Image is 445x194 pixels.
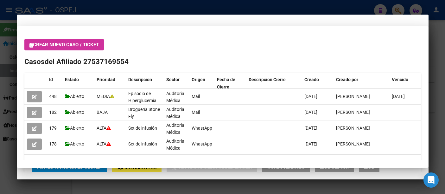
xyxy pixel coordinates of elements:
datatable-header-cell: Prioridad [94,73,126,94]
span: Sin Certificado Discapacidad [179,165,252,171]
span: BAJA [97,110,108,115]
datatable-header-cell: Estado [62,73,94,94]
span: Origen [192,77,205,82]
span: Droguería Stone Fly [128,107,160,119]
span: Mail [192,94,200,99]
span: [DATE] [304,126,317,131]
span: [DATE] [304,94,317,99]
span: Set de infusión [128,141,157,146]
div: 4 total [24,155,421,171]
span: WhastApp [192,126,212,131]
span: 448 [49,94,57,99]
div: Open Intercom Messenger [423,172,439,188]
span: 182 [49,110,57,115]
span: Creado [304,77,319,82]
span: ABM Rápido [320,165,349,171]
datatable-header-cell: Id [47,73,62,94]
span: Auditoría Médica [166,107,184,119]
span: Abierto [65,126,84,131]
datatable-header-cell: Fecha de Cierre [214,73,246,94]
span: [PERSON_NAME] [336,126,370,131]
span: Crear nuevo caso / ticket [29,42,99,48]
datatable-header-cell: Creado por [334,73,389,94]
span: ALTA [97,141,111,146]
span: Prioridad [97,77,115,82]
datatable-header-cell: Descripcion [126,73,164,94]
span: [DATE] [392,94,405,99]
span: [DATE] [304,110,317,115]
span: Vencido [392,77,408,82]
span: Auditoría Médica [166,91,184,103]
span: Id [49,77,53,82]
datatable-header-cell: Descripcion Cierre [246,73,302,94]
span: Auditoría Médica [166,139,184,151]
h2: Casos [24,56,421,67]
span: [DATE] [304,141,317,146]
span: Enviar Credencial Digital [37,165,102,171]
span: Fecha de Cierre [217,77,235,89]
span: [PERSON_NAME] [336,141,370,146]
span: Episodio de Hiperglucemia [128,91,156,103]
span: Movimientos [124,165,156,171]
datatable-header-cell: Origen [189,73,214,94]
button: Crear nuevo caso / ticket [24,39,104,50]
span: Auditoría Médica [166,123,184,135]
span: Crear Familiar [267,165,305,171]
span: Set de infusión [128,126,157,131]
span: Mail [192,110,200,115]
span: WhastApp [192,141,212,146]
span: 179 [49,126,57,131]
span: Descripcion Cierre [249,77,286,82]
span: del Afiliado 27537169554 [45,57,129,66]
datatable-header-cell: Creado [302,73,334,94]
span: Descripcion [128,77,152,82]
span: Abierto [65,94,84,99]
span: Abierto [65,110,84,115]
span: [PERSON_NAME] [336,110,370,115]
span: Estado [65,77,79,82]
span: [PERSON_NAME] [336,94,370,99]
span: Sector [166,77,180,82]
span: 178 [49,141,57,146]
datatable-header-cell: Sector [164,73,189,94]
span: ABM [364,165,374,171]
span: MEDIA [97,94,114,99]
span: Creado por [336,77,358,82]
span: Abierto [65,141,84,146]
datatable-header-cell: Vencido [389,73,421,94]
span: ALTA [97,126,111,131]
